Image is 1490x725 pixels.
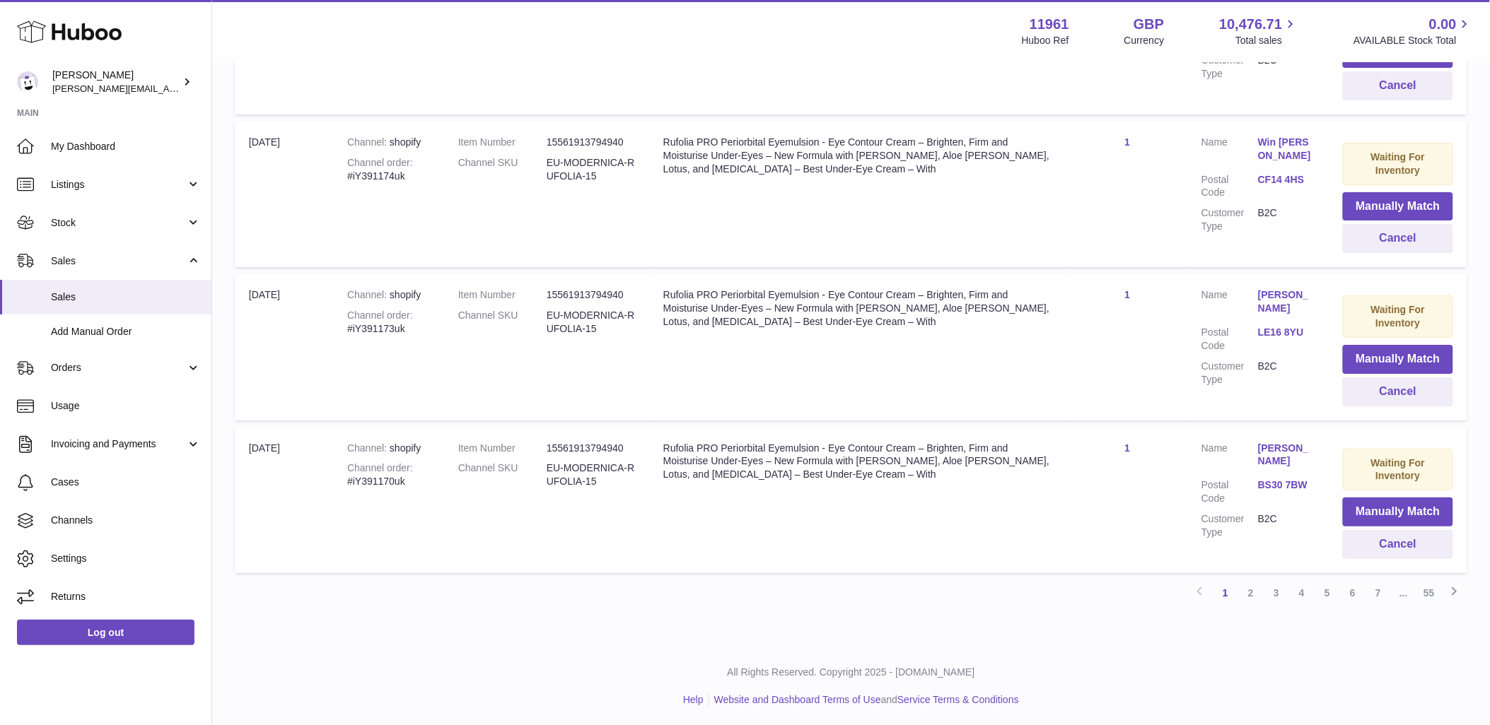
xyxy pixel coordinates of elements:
div: Rufolia PRO Periorbital Eyemulsion - Eye Contour Cream – Brighten, Firm and Moisturise Under-Eyes... [663,442,1054,482]
strong: Channel order [347,157,413,168]
img: raghav@transformative.in [17,71,38,93]
dt: Channel SKU [458,461,547,488]
p: All Rights Reserved. Copyright 2025 - [DOMAIN_NAME] [223,666,1479,679]
strong: Channel [347,136,390,148]
span: Stock [51,216,186,230]
a: 3 [1264,580,1289,606]
dt: Item Number [458,442,547,455]
a: 6 [1340,580,1366,606]
dd: EU-MODERNICA-RUFOLIA-15 [547,309,635,336]
dt: Name [1201,136,1258,166]
a: 5 [1315,580,1340,606]
a: 0.00 AVAILABLE Stock Total [1354,15,1473,47]
dt: Name [1201,288,1258,319]
div: Rufolia PRO Periorbital Eyemulsion - Eye Contour Cream – Brighten, Firm and Moisturise Under-Eyes... [663,288,1054,329]
dd: B2C [1258,54,1315,81]
div: Currency [1124,34,1165,47]
dd: B2C [1258,360,1315,387]
button: Manually Match [1343,345,1453,374]
a: 1 [1125,136,1131,148]
div: Huboo Ref [1022,34,1069,47]
button: Cancel [1343,71,1453,100]
span: [PERSON_NAME][EMAIL_ADDRESS][DOMAIN_NAME] [52,83,284,94]
span: Channels [51,514,201,527]
dt: Customer Type [1201,512,1258,539]
span: Invoicing and Payments [51,437,186,451]
span: Settings [51,552,201,565]
strong: GBP [1134,15,1164,34]
div: shopify [347,136,430,149]
a: 1 [1125,442,1131,454]
a: BS30 7BW [1258,478,1315,492]
a: [PERSON_NAME] [1258,288,1315,315]
div: Rufolia PRO Periorbital Eyemulsion - Eye Contour Cream – Brighten, Firm and Moisturise Under-Eyes... [663,136,1054,176]
span: Cases [51,476,201,489]
dt: Item Number [458,136,547,149]
dd: 15561913794940 [547,136,635,149]
dd: EU-MODERNICA-RUFOLIA-15 [547,156,635,183]
span: Listings [51,178,186,191]
dt: Channel SKU [458,156,547,183]
button: Cancel [1343,377,1453,406]
a: 7 [1366,580,1391,606]
a: 55 [1416,580,1442,606]
strong: 11961 [1030,15,1069,34]
td: [DATE] [235,122,333,267]
strong: Channel [347,289,390,300]
span: AVAILABLE Stock Total [1354,34,1473,47]
button: Manually Match [1343,497,1453,526]
a: Help [683,694,704,705]
strong: Waiting For Inventory [1371,457,1425,482]
strong: Channel order [347,462,413,473]
a: Service Terms & Conditions [897,694,1019,705]
span: Total sales [1235,34,1298,47]
a: LE16 8YU [1258,326,1315,339]
div: [PERSON_NAME] [52,69,180,95]
strong: Waiting For Inventory [1371,304,1425,329]
span: 10,476.71 [1219,15,1282,34]
span: Sales [51,254,186,268]
dt: Channel SKU [458,309,547,336]
a: CF14 4HS [1258,173,1315,187]
td: [DATE] [235,428,333,573]
a: 1 [1213,580,1238,606]
a: 10,476.71 Total sales [1219,15,1298,47]
dt: Name [1201,442,1258,472]
strong: Channel order [347,310,413,321]
dd: 15561913794940 [547,288,635,302]
span: Orders [51,361,186,375]
div: shopify [347,442,430,455]
dd: 15561913794940 [547,442,635,455]
a: 4 [1289,580,1315,606]
td: [DATE] [235,274,333,420]
a: Log out [17,620,194,645]
span: Returns [51,590,201,603]
button: Cancel [1343,224,1453,253]
dt: Postal Code [1201,173,1258,200]
a: Win [PERSON_NAME] [1258,136,1315,163]
dd: B2C [1258,206,1315,233]
dt: Customer Type [1201,54,1258,81]
div: shopify [347,288,430,302]
button: Cancel [1343,530,1453,559]
dt: Customer Type [1201,360,1258,387]
a: [PERSON_NAME] [1258,442,1315,468]
span: ... [1391,580,1416,606]
span: 0.00 [1429,15,1457,34]
a: Website and Dashboard Terms of Use [714,694,881,705]
dt: Customer Type [1201,206,1258,233]
button: Manually Match [1343,192,1453,221]
dt: Postal Code [1201,326,1258,353]
dd: EU-MODERNICA-RUFOLIA-15 [547,461,635,488]
dd: B2C [1258,512,1315,539]
strong: Channel [347,442,390,454]
span: Usage [51,399,201,413]
span: Sales [51,290,201,304]
span: My Dashboard [51,140,201,153]
strong: Waiting For Inventory [1371,151,1425,176]
dt: Postal Code [1201,478,1258,505]
div: #iY391173uk [347,309,430,336]
span: Add Manual Order [51,325,201,338]
div: #iY391170uk [347,461,430,488]
a: 2 [1238,580,1264,606]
